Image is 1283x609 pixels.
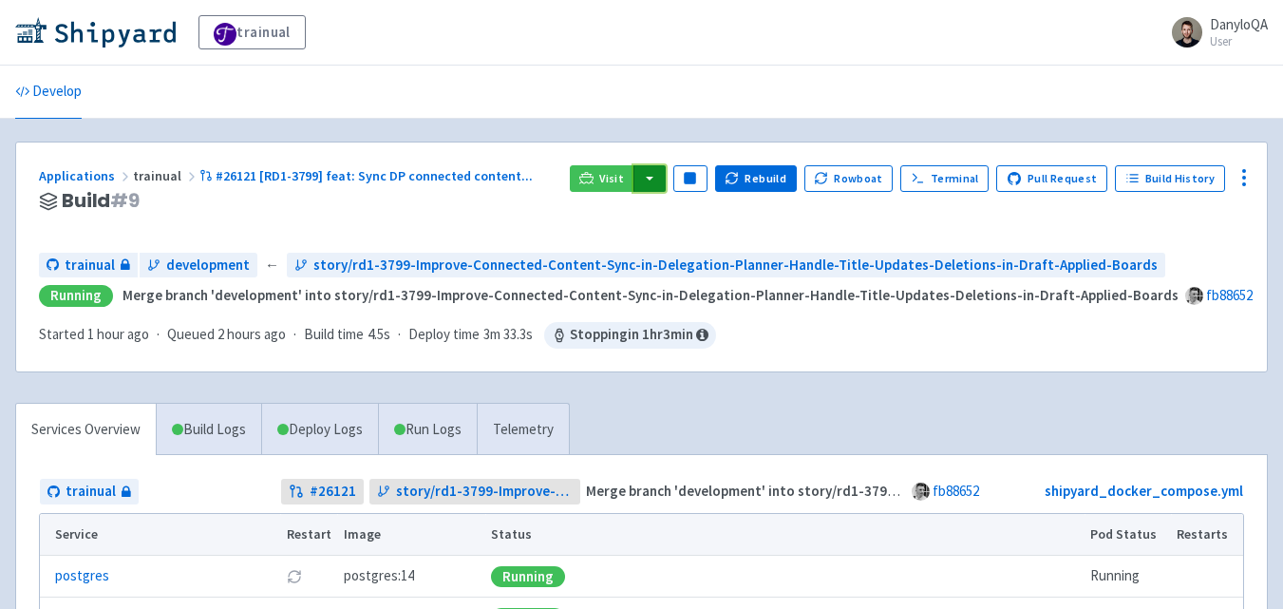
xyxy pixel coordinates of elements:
span: 3m 33.3s [483,324,533,346]
span: trainual [133,167,199,184]
th: Restart [280,514,337,556]
span: ← [265,255,279,276]
a: story/rd1-3799-Improve-Connected-Content-Sync-in-Delegation-Planner-Handle-Title-Updates-Deletion... [287,253,1165,278]
span: postgres:14 [344,565,414,587]
td: Running [1085,556,1171,598]
span: Queued [167,325,286,343]
a: #26121 [281,479,364,504]
a: Build History [1115,165,1225,192]
time: 2 hours ago [217,325,286,343]
th: Status [485,514,1085,556]
a: Terminal [900,165,989,192]
span: development [166,255,250,276]
a: Pull Request [996,165,1107,192]
a: development [140,253,257,278]
span: Started [39,325,149,343]
span: trainual [65,255,115,276]
strong: Merge branch 'development' into story/rd1-3799-Improve-Connected-Content-Sync-in-Delegation-Plann... [123,286,1179,304]
a: trainual [39,253,138,278]
button: Restart pod [287,569,302,584]
th: Restarts [1171,514,1243,556]
small: User [1210,35,1268,48]
span: 4.5s [368,324,390,346]
a: Deploy Logs [261,404,378,456]
th: Image [337,514,485,556]
span: Deploy time [408,324,480,346]
th: Pod Status [1085,514,1171,556]
a: trainual [40,479,139,504]
th: Service [40,514,280,556]
a: #26121 [RD1-3799] feat: Sync DP connected content... [199,167,536,184]
span: story/rd1-3799-Improve-Connected-Content-Sync-in-Delegation-Planner-Handle-Title-Updates-Deletion... [396,481,573,503]
a: fb88652 [1206,286,1253,304]
a: trainual [198,15,306,49]
span: story/rd1-3799-Improve-Connected-Content-Sync-in-Delegation-Planner-Handle-Title-Updates-Deletion... [313,255,1158,276]
strong: # 26121 [310,481,356,503]
a: postgres [55,565,109,587]
span: Stopping in 1 hr 3 min [544,322,716,349]
a: fb88652 [933,482,979,500]
span: DanyloQA [1210,15,1268,33]
a: Services Overview [16,404,156,456]
span: # 9 [110,187,140,214]
button: Rebuild [715,165,797,192]
a: Build Logs [157,404,261,456]
span: trainual [66,481,116,503]
a: story/rd1-3799-Improve-Connected-Content-Sync-in-Delegation-Planner-Handle-Title-Updates-Deletion... [369,479,580,504]
a: Run Logs [378,404,477,456]
button: Pause [673,165,708,192]
span: Visit [599,171,624,186]
span: #26121 [RD1-3799] feat: Sync DP connected content ... [216,167,533,184]
img: Shipyard logo [15,17,176,48]
span: Build [62,190,140,212]
a: shipyard_docker_compose.yml [1045,482,1243,500]
a: Visit [570,165,634,192]
time: 1 hour ago [87,325,149,343]
div: · · · [39,322,716,349]
span: Build time [304,324,364,346]
div: Running [491,566,565,587]
a: Applications [39,167,133,184]
a: Telemetry [477,404,569,456]
a: Develop [15,66,82,119]
button: Rowboat [804,165,894,192]
div: Running [39,285,113,307]
a: DanyloQA User [1160,17,1268,48]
